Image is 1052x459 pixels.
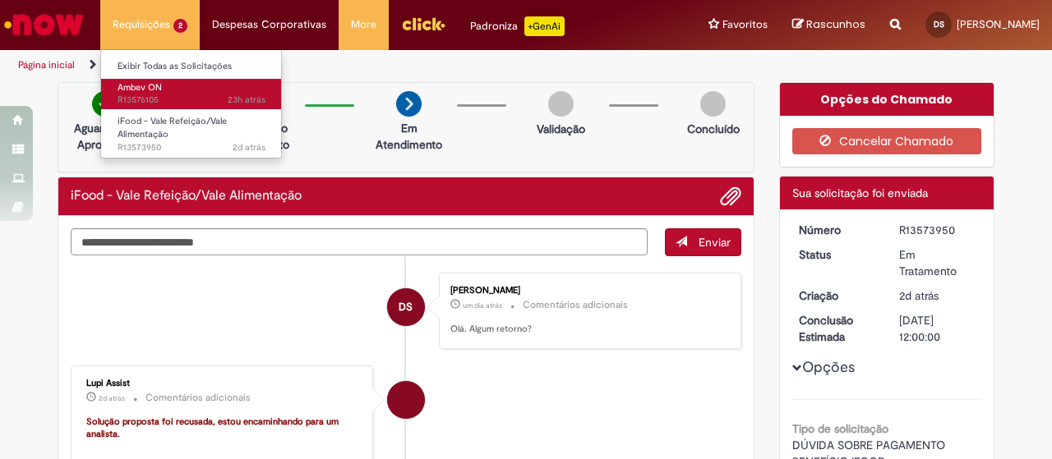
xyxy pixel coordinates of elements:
[687,121,740,137] p: Concluído
[899,288,939,303] time: 28/09/2025 13:50:51
[12,50,689,80] ul: Trilhas de página
[806,16,865,32] span: Rascunhos
[369,120,449,153] p: Em Atendimento
[101,79,282,109] a: Aberto R13576105 : Ambev ON
[71,228,648,255] textarea: Digite sua mensagem aqui...
[65,120,145,153] p: Aguardando Aprovação
[396,91,422,117] img: arrow-next.png
[787,287,888,304] dt: Criação
[401,11,445,36] img: click_logo_yellow_360x200.png
[2,8,86,41] img: ServiceNow
[118,81,162,94] span: Ambev ON
[899,312,976,345] div: [DATE] 12:00:00
[792,421,888,436] b: Tipo de solicitação
[720,186,741,207] button: Adicionar anexos
[92,91,118,117] img: check-circle-green.png
[233,141,265,154] time: 28/09/2025 13:50:52
[463,301,502,310] time: 29/09/2025 08:05:31
[86,415,341,441] font: Solução proposta foi recusada, estou encaminhando para um analista.
[145,391,251,405] small: Comentários adicionais
[470,16,565,36] div: Padroniza
[934,19,944,30] span: DS
[118,115,227,140] span: iFood - Vale Refeição/Vale Alimentação
[118,141,265,154] span: R13573950
[233,141,265,154] span: 2d atrás
[101,112,282,148] a: Aberto R13573950 : iFood - Vale Refeição/Vale Alimentação
[699,235,731,250] span: Enviar
[450,286,724,296] div: [PERSON_NAME]
[899,288,939,303] span: 2d atrás
[787,246,888,263] dt: Status
[228,94,265,106] span: 23h atrás
[524,16,565,36] p: +GenAi
[899,222,976,238] div: R13573950
[780,83,994,116] div: Opções do Chamado
[787,312,888,345] dt: Conclusão Estimada
[792,17,865,33] a: Rascunhos
[899,246,976,279] div: Em Tratamento
[523,298,628,312] small: Comentários adicionais
[792,186,928,200] span: Sua solicitação foi enviada
[118,94,265,107] span: R13576105
[787,222,888,238] dt: Número
[18,58,75,71] a: Página inicial
[173,19,187,33] span: 2
[957,17,1040,31] span: [PERSON_NAME]
[71,189,302,204] h2: iFood - Vale Refeição/Vale Alimentação Histórico de tíquete
[399,287,413,327] span: DS
[722,16,768,33] span: Favoritos
[228,94,265,106] time: 29/09/2025 11:19:12
[113,16,170,33] span: Requisições
[387,381,425,419] div: Lupi Assist
[99,393,125,403] time: 28/09/2025 13:51:58
[86,379,360,388] div: Lupi Assist
[351,16,376,33] span: More
[387,288,425,326] div: Debora Alves Martins Dos Santos
[899,287,976,304] div: 28/09/2025 13:50:51
[101,57,282,76] a: Exibir Todas as Solicitações
[450,323,724,336] p: Olá. Algum retorno?
[99,393,125,403] span: 2d atrás
[212,16,326,33] span: Despesas Corporativas
[700,91,726,117] img: img-circle-grey.png
[665,228,741,256] button: Enviar
[100,49,282,158] ul: Requisições
[548,91,574,117] img: img-circle-grey.png
[792,128,982,154] button: Cancelar Chamado
[463,301,502,310] span: um dia atrás
[537,121,585,137] p: Validação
